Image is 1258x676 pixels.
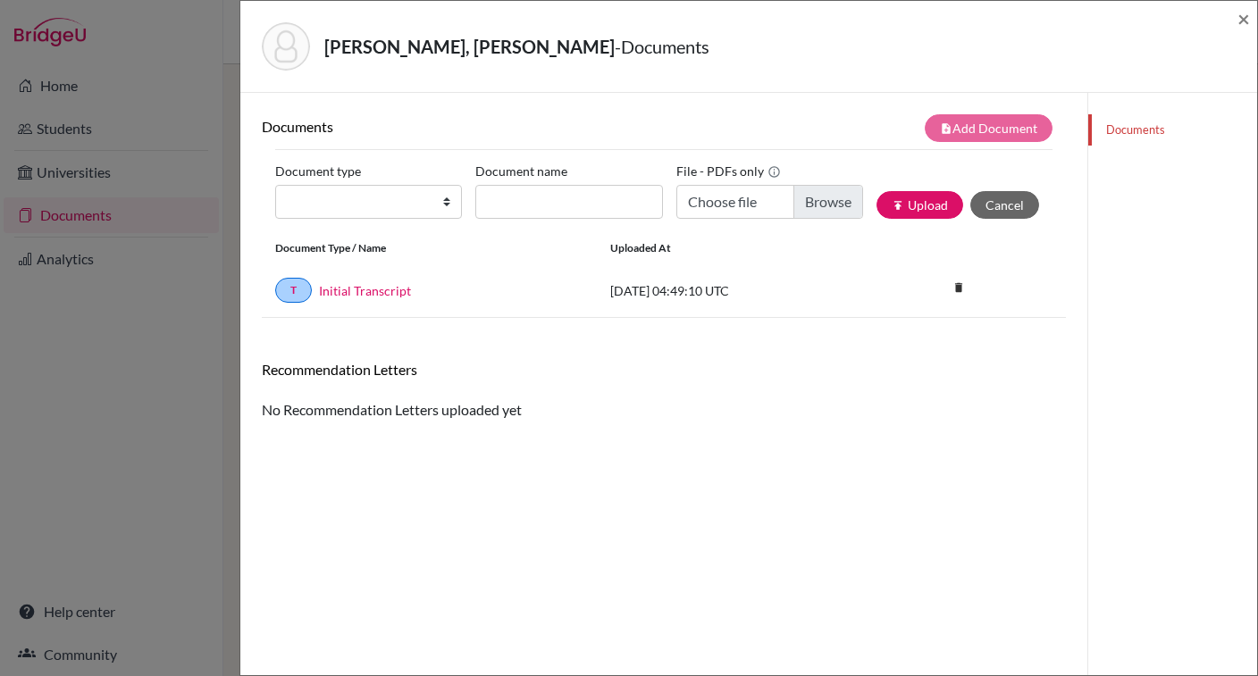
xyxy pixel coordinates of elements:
label: File - PDFs only [676,157,781,185]
span: × [1237,5,1250,31]
a: T [275,278,312,303]
button: Close [1237,8,1250,29]
div: No Recommendation Letters uploaded yet [262,361,1066,421]
h6: Recommendation Letters [262,361,1066,378]
i: publish [892,199,904,212]
button: publishUpload [876,191,963,219]
div: [DATE] 04:49:10 UTC [597,281,865,300]
div: Document Type / Name [262,240,597,256]
a: delete [945,277,972,301]
button: Cancel [970,191,1039,219]
a: Initial Transcript [319,281,411,300]
i: delete [945,274,972,301]
a: Documents [1088,114,1257,146]
label: Document name [475,157,567,185]
button: note_addAdd Document [925,114,1053,142]
h6: Documents [262,118,664,135]
span: - Documents [615,36,709,57]
i: note_add [940,122,952,135]
div: Uploaded at [597,240,865,256]
strong: [PERSON_NAME], [PERSON_NAME] [324,36,615,57]
label: Document type [275,157,361,185]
